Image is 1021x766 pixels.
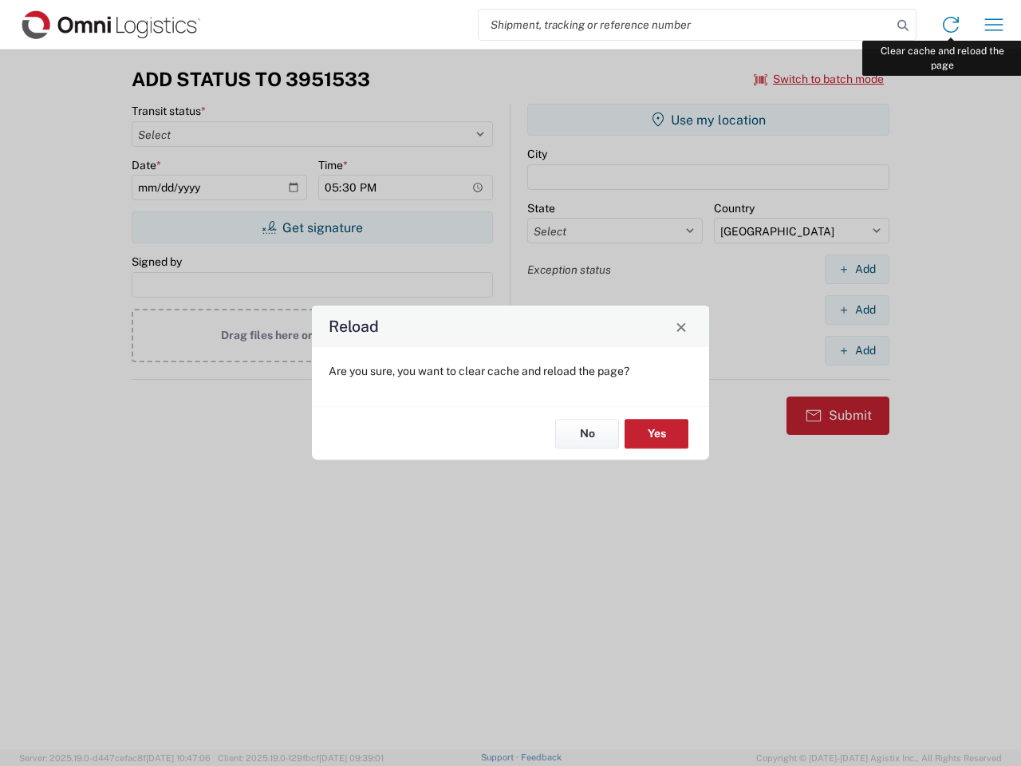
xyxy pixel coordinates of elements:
h4: Reload [329,315,379,338]
input: Shipment, tracking or reference number [479,10,892,40]
p: Are you sure, you want to clear cache and reload the page? [329,364,692,378]
button: Yes [625,419,688,448]
button: No [555,419,619,448]
button: Close [670,315,692,338]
